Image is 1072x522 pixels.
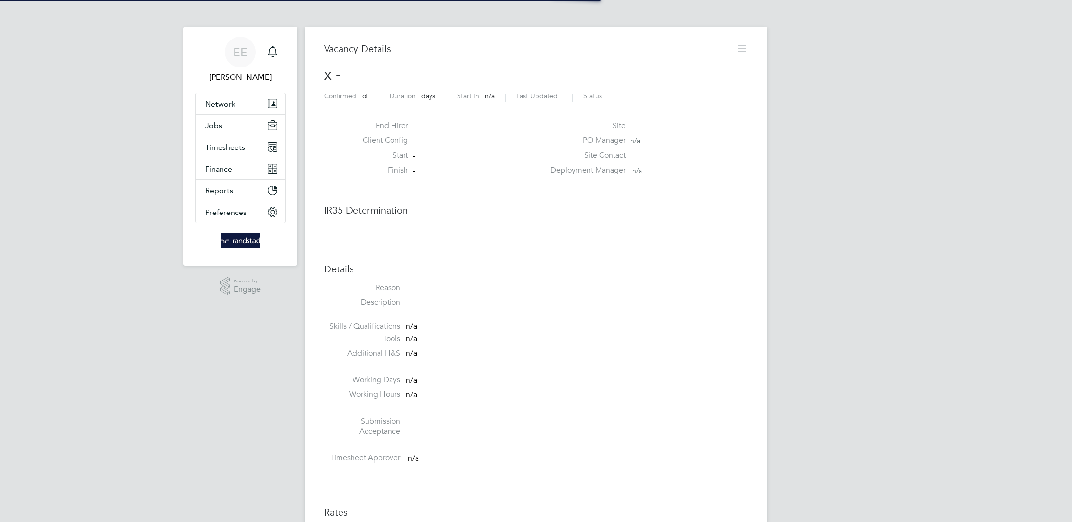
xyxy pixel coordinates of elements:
[196,201,285,223] button: Preferences
[195,71,286,83] span: Elliott Ebanks
[406,376,417,386] span: n/a
[390,92,416,100] label: Duration
[324,321,400,332] label: Skills / Qualifications
[205,99,235,108] span: Network
[324,283,400,293] label: Reason
[413,151,415,160] span: -
[183,27,297,266] nav: Main navigation
[324,42,721,55] h3: Vacancy Details
[221,233,261,248] img: randstad-logo-retina.png
[205,164,232,174] span: Finance
[324,92,356,100] label: Confirmed
[516,92,558,100] label: Last Updated
[355,165,408,175] label: Finish
[205,143,245,152] span: Timesheets
[355,135,408,146] label: Client Config
[457,92,479,100] label: Start In
[233,46,248,58] span: EE
[545,165,626,175] label: Deployment Manager
[630,136,640,145] span: n/a
[234,277,261,285] span: Powered by
[324,65,341,84] span: x -
[406,321,417,331] span: n/a
[205,208,247,217] span: Preferences
[324,204,748,216] h3: IR35 Determination
[324,348,400,359] label: Additional H&S
[355,150,408,161] label: Start
[406,390,417,400] span: n/a
[234,285,261,294] span: Engage
[324,297,400,308] label: Description
[324,334,400,344] label: Tools
[196,158,285,179] button: Finance
[324,506,748,519] h3: Rates
[324,416,400,437] label: Submission Acceptance
[362,92,368,100] span: of
[324,375,400,385] label: Working Days
[205,186,233,195] span: Reports
[195,233,286,248] a: Go to home page
[408,422,410,431] span: -
[406,334,417,344] span: n/a
[324,263,748,275] h3: Details
[421,92,435,100] span: days
[406,348,417,358] span: n/a
[408,454,419,463] span: n/a
[545,121,626,131] label: Site
[196,115,285,136] button: Jobs
[355,121,408,131] label: End Hirer
[196,136,285,158] button: Timesheets
[324,389,400,400] label: Working Hours
[545,135,626,146] label: PO Manager
[545,150,626,161] label: Site Contact
[485,92,495,100] span: n/a
[196,180,285,201] button: Reports
[196,93,285,114] button: Network
[583,92,602,100] label: Status
[324,453,400,463] label: Timesheet Approver
[220,277,261,295] a: Powered byEngage
[205,121,222,130] span: Jobs
[413,166,415,175] span: -
[632,166,642,175] span: n/a
[195,37,286,83] a: EE[PERSON_NAME]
